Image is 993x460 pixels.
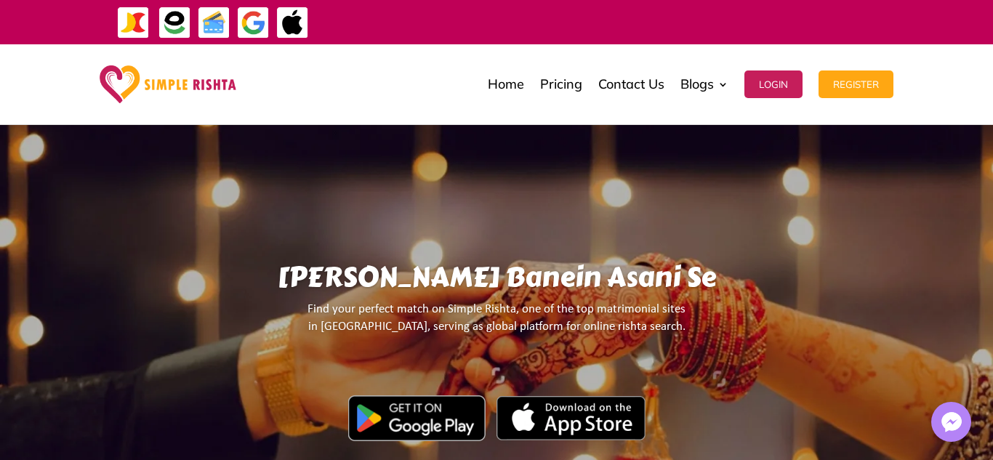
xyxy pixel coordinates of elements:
[744,48,803,121] a: Login
[348,395,486,440] img: Google Play
[680,48,728,121] a: Blogs
[819,70,893,98] button: Register
[744,70,803,98] button: Login
[819,48,893,121] a: Register
[198,7,230,39] img: Credit Cards
[237,7,270,39] img: GooglePay-icon
[488,48,524,121] a: Home
[129,301,864,348] p: Find your perfect match on Simple Rishta, one of the top matrimonial sites in [GEOGRAPHIC_DATA], ...
[129,261,864,301] h1: [PERSON_NAME] Banein Asani Se
[117,7,150,39] img: JazzCash-icon
[276,7,309,39] img: ApplePay-icon
[540,48,582,121] a: Pricing
[937,408,966,437] img: Messenger
[158,7,191,39] img: EasyPaisa-icon
[598,48,664,121] a: Contact Us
